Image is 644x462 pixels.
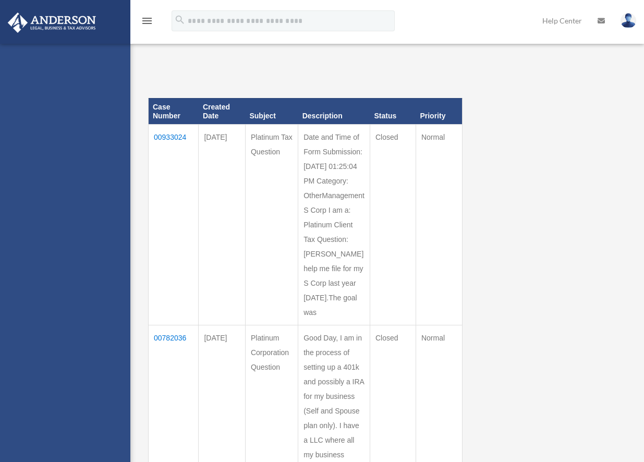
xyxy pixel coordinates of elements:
[174,14,186,26] i: search
[141,15,153,27] i: menu
[370,98,416,125] th: Status
[416,98,462,125] th: Priority
[245,125,298,325] td: Platinum Tax Question
[199,125,246,325] td: [DATE]
[245,98,298,125] th: Subject
[149,98,199,125] th: Case Number
[621,13,636,28] img: User Pic
[199,98,246,125] th: Created Date
[416,125,462,325] td: Normal
[298,98,370,125] th: Description
[5,13,99,33] img: Anderson Advisors Platinum Portal
[370,125,416,325] td: Closed
[149,125,199,325] td: 00933024
[141,18,153,27] a: menu
[298,125,370,325] td: Date and Time of Form Submission: [DATE] 01:25:04 PM Category: OtherManagement S Corp I am a: Pla...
